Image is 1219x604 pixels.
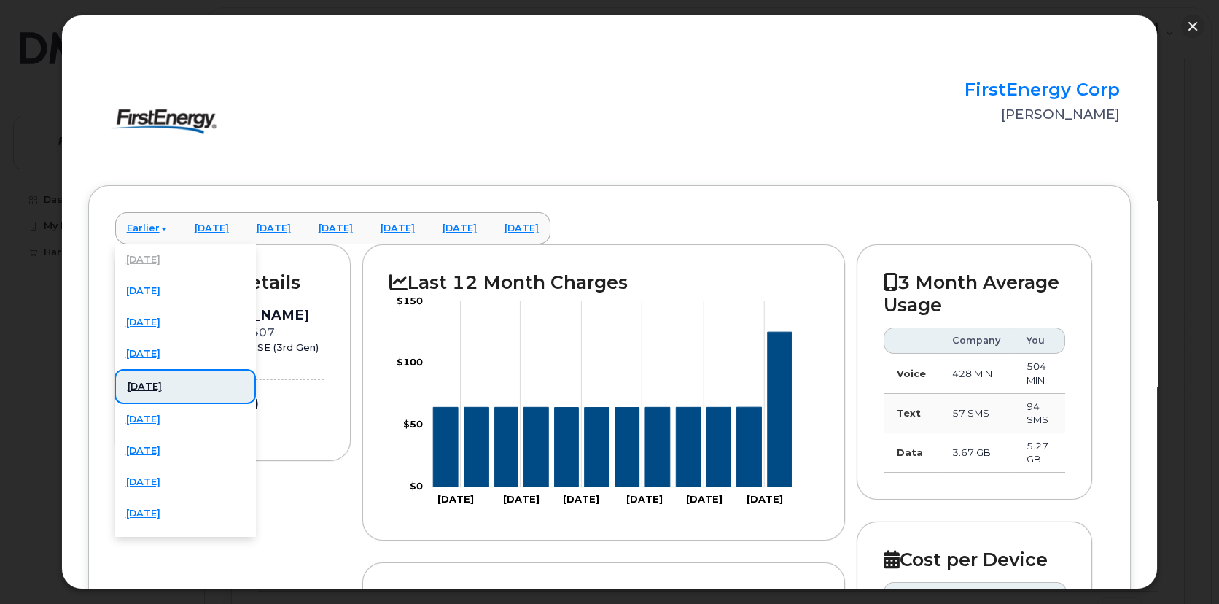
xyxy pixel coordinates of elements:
tspan: $150 [397,294,423,306]
strong: Data [897,446,923,458]
strong: Text [897,407,921,419]
tspan: $0 [410,480,423,492]
g: Series [433,332,792,487]
h2: FirstEnergy Corp [794,80,1120,99]
strong: Voice [897,368,926,379]
td: 57 SMS [939,394,1013,433]
tspan: [DATE] [747,493,783,505]
td: 428 MIN [939,354,1013,393]
h2: Last 12 Month Charges [389,271,818,293]
h2: 3 Month Average Usage [884,271,1065,316]
td: 94 SMS [1013,394,1065,433]
td: 504 MIN [1013,354,1065,393]
th: You [1013,328,1065,354]
a: [DATE] [493,212,550,244]
td: 5.27 GB [1013,433,1065,473]
tspan: [DATE] [437,493,474,505]
tspan: $50 [403,418,423,430]
span: 6407 [238,325,275,339]
div: [PERSON_NAME] [794,105,1120,124]
tspan: [DATE] [626,493,663,505]
tspan: [DATE] [687,493,723,505]
a: [DATE] [369,212,427,244]
td: 3.67 GB [939,433,1013,473]
a: [DATE] [245,212,303,244]
tspan: [DATE] [503,493,540,505]
tspan: [DATE] [564,493,600,505]
a: [DATE] [431,212,488,244]
th: Company [939,328,1013,354]
a: [DATE] [307,212,365,244]
iframe: Messenger Launcher [1156,541,1208,593]
tspan: $100 [397,356,423,368]
h2: Cost per Device [884,549,1065,570]
g: Chart [397,294,795,505]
